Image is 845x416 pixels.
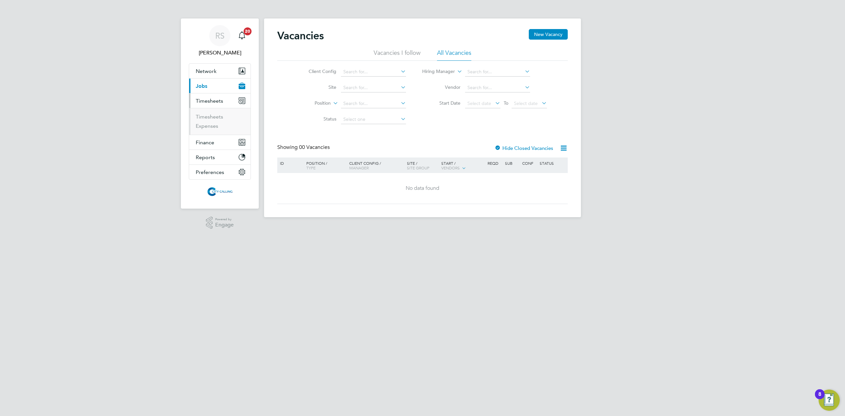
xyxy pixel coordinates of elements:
[341,115,406,124] input: Select one
[374,49,421,61] li: Vacancies I follow
[206,217,234,229] a: Powered byEngage
[189,64,251,78] button: Network
[819,390,840,411] button: Open Resource Center, 8 new notifications
[341,83,406,92] input: Search for...
[293,100,331,107] label: Position
[189,79,251,93] button: Jobs
[422,100,460,106] label: Start Date
[298,84,336,90] label: Site
[189,186,251,197] a: Go to home page
[521,157,538,169] div: Conf
[437,49,471,61] li: All Vacancies
[206,186,234,197] img: citycalling-logo-retina.png
[189,25,251,57] a: RS[PERSON_NAME]
[298,68,336,74] label: Client Config
[529,29,568,40] button: New Vacancy
[215,222,234,228] span: Engage
[299,144,330,151] span: 00 Vacancies
[189,150,251,164] button: Reports
[196,68,217,74] span: Network
[422,84,460,90] label: Vendor
[494,145,553,151] label: Hide Closed Vacancies
[349,165,369,170] span: Manager
[298,116,336,122] label: Status
[196,98,223,104] span: Timesheets
[278,185,567,192] div: No data found
[818,394,821,403] div: 8
[405,157,440,173] div: Site /
[465,67,530,77] input: Search for...
[441,165,460,170] span: Vendors
[278,157,301,169] div: ID
[196,114,223,120] a: Timesheets
[196,169,224,175] span: Preferences
[215,217,234,222] span: Powered by
[407,165,429,170] span: Site Group
[514,100,538,106] span: Select date
[486,157,503,169] div: Reqd
[189,93,251,108] button: Timesheets
[189,108,251,135] div: Timesheets
[538,157,567,169] div: Status
[235,25,249,46] a: 20
[277,144,331,151] div: Showing
[196,83,207,89] span: Jobs
[196,123,218,129] a: Expenses
[348,157,405,173] div: Client Config /
[440,157,486,174] div: Start /
[417,68,455,75] label: Hiring Manager
[196,139,214,146] span: Finance
[181,18,259,209] nav: Main navigation
[189,49,251,57] span: Raje Saravanamuthu
[301,157,348,173] div: Position /
[341,67,406,77] input: Search for...
[503,157,521,169] div: Sub
[215,31,224,40] span: RS
[189,135,251,150] button: Finance
[277,29,324,42] h2: Vacancies
[189,165,251,179] button: Preferences
[467,100,491,106] span: Select date
[341,99,406,108] input: Search for...
[244,27,252,35] span: 20
[465,83,530,92] input: Search for...
[196,154,215,160] span: Reports
[502,99,510,107] span: To
[306,165,316,170] span: Type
